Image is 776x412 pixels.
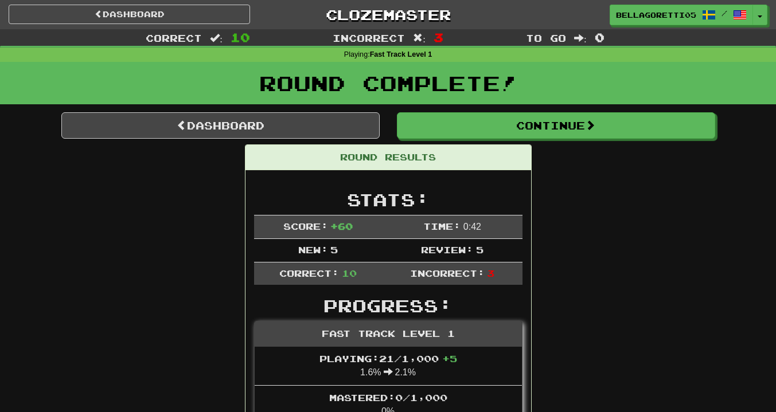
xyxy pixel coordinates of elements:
li: 1.6% 2.1% [255,347,522,386]
span: + 60 [330,221,353,231]
span: Incorrect [333,32,405,44]
span: / [722,9,727,17]
a: Clozemaster [267,5,509,25]
span: New: [298,244,328,255]
button: Continue [397,112,715,139]
a: Dashboard [9,5,250,24]
strong: Fast Track Level 1 [370,50,432,58]
span: Review: [421,244,473,255]
h2: Progress: [254,296,522,315]
span: To go [526,32,566,44]
span: 3 [434,30,443,44]
a: BellaGoretti05 / [610,5,753,25]
a: Dashboard [61,112,380,139]
h2: Stats: [254,190,522,209]
span: : [574,33,587,43]
span: Playing: 21 / 1,000 [319,353,457,364]
span: Mastered: 0 / 1,000 [329,392,447,403]
span: 5 [476,244,483,255]
span: Correct [146,32,202,44]
span: 0 : 42 [463,222,481,231]
span: 10 [231,30,250,44]
span: 3 [487,268,494,278]
span: 0 [595,30,605,44]
h1: Round Complete! [4,72,772,95]
span: 5 [330,244,338,255]
span: Incorrect: [410,268,485,278]
span: BellaGoretti05 [616,10,696,20]
span: Correct: [279,268,339,278]
span: + 5 [442,353,457,364]
div: Round Results [245,145,531,170]
span: : [210,33,223,43]
span: : [413,33,426,43]
span: 10 [342,268,357,278]
span: Score: [283,221,328,231]
div: Fast Track Level 1 [255,321,522,347]
span: Time: [423,221,461,231]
